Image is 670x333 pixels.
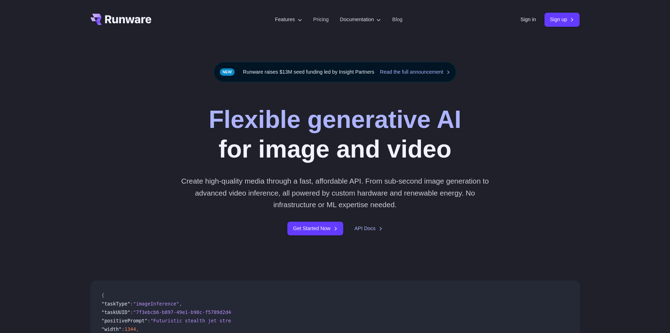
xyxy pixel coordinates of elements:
span: , [136,326,139,332]
strong: Flexible generative AI [209,106,461,133]
span: "imageInference" [133,301,179,307]
span: : [130,309,133,315]
span: { [102,292,104,298]
span: , [179,301,182,307]
label: Features [275,16,302,24]
span: "positivePrompt" [102,318,148,323]
span: "Futuristic stealth jet streaking through a neon-lit cityscape with glowing purple exhaust" [151,318,413,323]
a: Pricing [313,16,329,24]
span: "width" [102,326,122,332]
span: "7f3ebcb6-b897-49e1-b98c-f5789d2d40d7" [133,309,243,315]
span: : [130,301,133,307]
div: Runware raises $13M seed funding led by Insight Partners [214,62,457,82]
a: Go to / [90,14,152,25]
a: Get Started Now [287,222,343,235]
p: Create high-quality media through a fast, affordable API. From sub-second image generation to adv... [178,175,492,210]
span: : [147,318,150,323]
label: Documentation [340,16,381,24]
a: Sign in [521,16,536,24]
span: "taskUUID" [102,309,130,315]
a: Sign up [544,13,580,26]
span: 1344 [125,326,136,332]
a: Read the full announcement [380,68,450,76]
a: Blog [392,16,402,24]
span: : [122,326,125,332]
h1: for image and video [209,105,461,164]
span: "taskType" [102,301,130,307]
a: API Docs [355,224,383,233]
